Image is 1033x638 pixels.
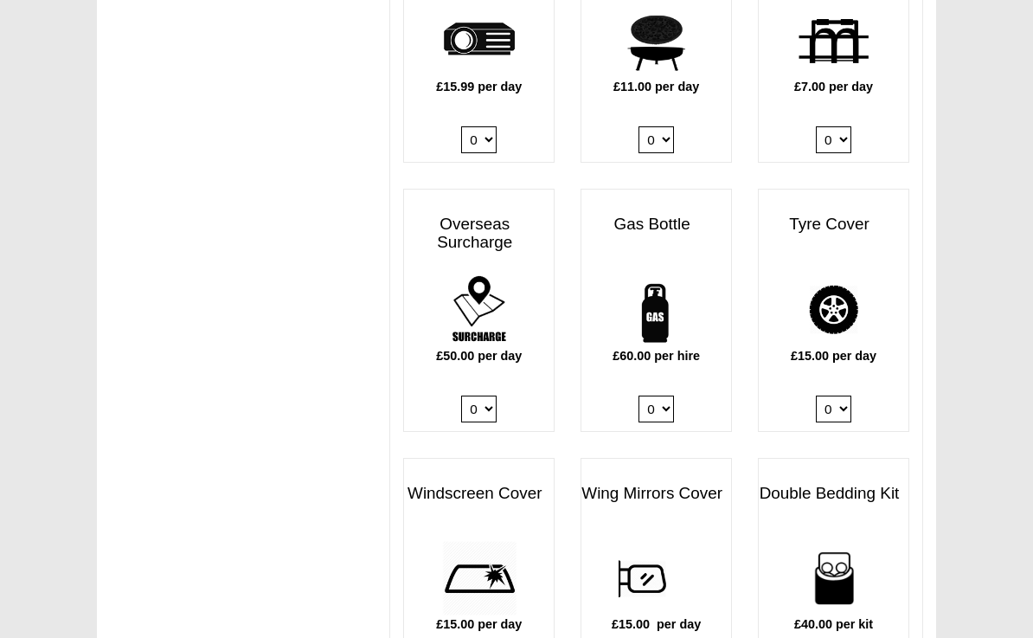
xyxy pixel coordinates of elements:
[442,273,516,347] img: surcharge.png
[404,208,554,261] h3: Overseas Surcharge
[612,618,701,632] b: £15.00 per day
[442,542,516,616] img: windscreen.png
[436,350,522,364] b: £50.00 per day
[759,477,908,512] h3: Double Bedding Kit
[436,618,522,632] b: £15.00 per day
[759,208,908,243] h3: Tyre Cover
[791,350,876,364] b: £15.00 per day
[794,618,873,632] b: £40.00 per kit
[581,477,731,512] h3: Wing Mirrors Cover
[404,477,554,512] h3: Windscreen Cover
[619,4,693,79] img: pizza.png
[796,273,870,347] img: tyre.png
[619,273,693,347] img: gas-bottle.png
[796,4,870,79] img: bike-rack.png
[581,208,731,243] h3: Gas Bottle
[436,81,522,94] b: £15.99 per day
[442,4,516,79] img: projector.png
[796,542,870,616] img: bedding-for-two.png
[613,81,699,94] b: £11.00 per day
[613,350,700,364] b: £60.00 per hire
[794,81,873,94] b: £7.00 per day
[619,542,693,616] img: wing.png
